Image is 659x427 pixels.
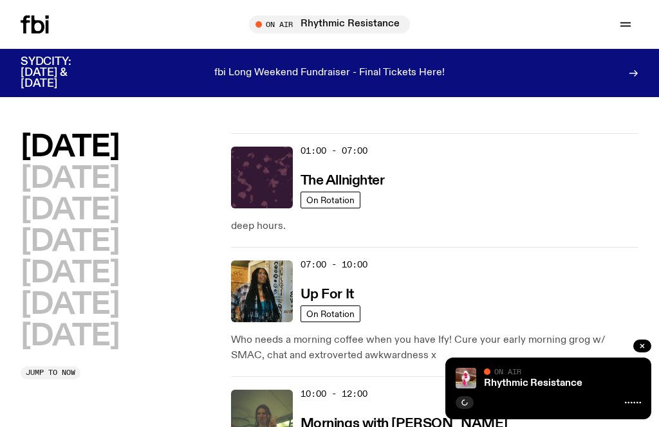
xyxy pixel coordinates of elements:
button: [DATE] [21,228,119,257]
a: The Allnighter [301,172,385,188]
span: 07:00 - 10:00 [301,259,367,271]
p: Who needs a morning coffee when you have Ify! Cure your early morning grog w/ SMAC, chat and extr... [231,332,638,363]
span: 01:00 - 07:00 [301,145,367,157]
button: [DATE] [21,165,119,194]
span: Jump to now [26,369,75,376]
button: On AirRhythmic Resistance [249,15,410,33]
a: On Rotation [301,305,360,322]
p: deep hours. [231,219,638,234]
h3: The Allnighter [301,174,385,188]
button: [DATE] [21,322,119,351]
span: On Rotation [306,195,355,204]
h3: SYDCITY: [DATE] & [DATE] [21,57,103,89]
button: [DATE] [21,196,119,225]
a: Up For It [301,286,354,302]
img: Ify - a Brown Skin girl with black braided twists, looking up to the side with her tongue stickin... [231,260,293,322]
button: Jump to now [21,367,80,379]
a: On Rotation [301,192,360,208]
p: fbi Long Weekend Fundraiser - Final Tickets Here! [214,68,445,79]
button: [DATE] [21,259,119,288]
span: 10:00 - 12:00 [301,388,367,400]
a: Rhythmic Resistance [484,378,582,388]
button: [DATE] [21,133,119,162]
img: Attu crouches on gravel in front of a brown wall. They are wearing a white fur coat with a hood, ... [456,368,476,388]
span: On Rotation [306,309,355,318]
button: [DATE] [21,291,119,320]
span: On Air [494,367,521,376]
h3: Up For It [301,288,354,302]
